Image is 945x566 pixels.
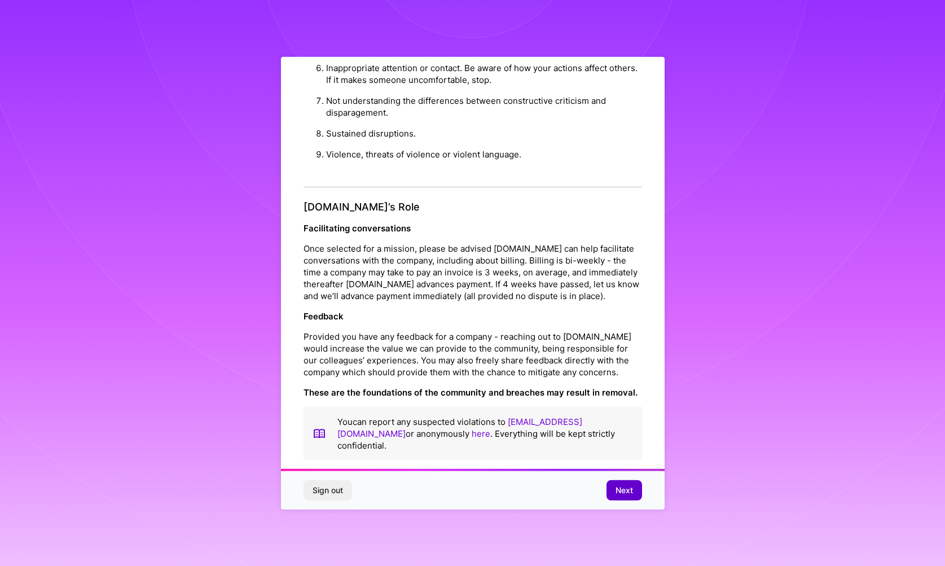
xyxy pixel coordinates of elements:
[326,144,642,165] li: Violence, threats of violence or violent language.
[304,387,638,398] strong: These are the foundations of the community and breaches may result in removal.
[326,123,642,144] li: Sustained disruptions.
[472,428,490,439] a: here
[606,480,642,501] button: Next
[313,485,343,496] span: Sign out
[337,416,582,439] a: [EMAIL_ADDRESS][DOMAIN_NAME]
[304,311,344,322] strong: Feedback
[326,90,642,123] li: Not understanding the differences between constructive criticism and disparagement.
[304,243,642,302] p: Once selected for a mission, please be advised [DOMAIN_NAME] can help facilitate conversations wi...
[337,416,633,451] p: You can report any suspected violations to or anonymously . Everything will be kept strictly conf...
[304,201,642,213] h4: [DOMAIN_NAME]’s Role
[313,416,326,451] img: book icon
[304,331,642,378] p: Provided you have any feedback for a company - reaching out to [DOMAIN_NAME] would increase the v...
[304,223,411,234] strong: Facilitating conversations
[616,485,633,496] span: Next
[326,58,642,90] li: Inappropriate attention or contact. Be aware of how your actions affect others. If it makes someo...
[304,480,352,501] button: Sign out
